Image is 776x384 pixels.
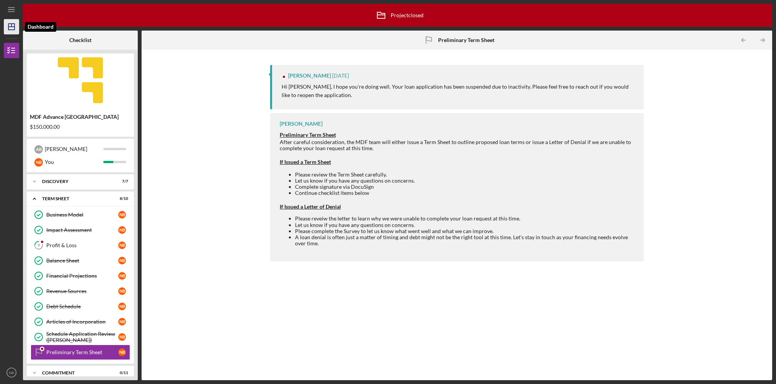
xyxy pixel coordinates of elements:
a: Debt ScheduleNB [31,299,130,314]
div: Preliminary Term Sheet [46,349,118,355]
div: Balance Sheet [46,258,118,264]
div: You [45,156,103,169]
div: N B [118,287,126,295]
strong: Preliminary Term Sheet [280,131,336,138]
a: Business ModelNB [31,207,130,222]
li: Let us know if you have any questions on concerns. [295,178,636,184]
div: Schedule Application Review ([PERSON_NAME]) [46,331,118,343]
a: Financial ProjectionsNB [31,268,130,284]
text: NB [9,371,14,375]
li: A loan denial is often just a matter of timing and debt might not be the right tool at this time.... [295,234,636,246]
a: Preliminary Term SheetNB [31,345,130,360]
div: Debt Schedule [46,303,118,309]
p: Hi [PERSON_NAME], I hope you're doing well. Your loan application has been suspended due to inact... [282,83,636,100]
img: Product logo [27,57,134,103]
div: N B [118,211,126,219]
tspan: 9 [37,243,40,248]
a: Balance SheetNB [31,253,130,268]
div: Discovery [42,179,109,184]
div: Revenue Sources [46,288,118,294]
b: Preliminary Term Sheet [438,37,494,43]
button: NB [4,365,19,380]
div: N B [118,241,126,249]
div: A B [34,145,43,154]
div: [PERSON_NAME] [288,73,331,79]
div: N B [118,333,126,341]
div: [PERSON_NAME] [280,121,323,127]
div: MDF Advance [GEOGRAPHIC_DATA] [30,114,131,120]
div: 7 / 7 [114,179,128,184]
li: Let us know if you have any questions on concerns. [295,222,636,228]
li: Please complete the Survey to let us know what went well and what we can improve. [295,228,636,234]
div: After careful consideration, the MDF team will either issue a Term Sheet to outline proposed loan... [280,139,636,151]
div: Commitment [42,371,109,375]
div: Business Model [46,212,118,218]
div: Financial Projections [46,273,118,279]
div: Impact Assessment [46,227,118,233]
div: Term Sheet [42,196,109,201]
li: Complete signature via DocuSign [295,184,636,190]
div: N B [118,348,126,356]
li: Please reveiw the letter to learn why we were unable to complete your loan request at this time. [295,215,636,222]
div: Articles of Incorporation [46,319,118,325]
a: 9Profit & LossNB [31,238,130,253]
a: Impact AssessmentNB [31,222,130,238]
div: N B [118,318,126,326]
div: Profit & Loss [46,242,118,248]
div: $150,000.00 [30,124,131,130]
div: 8 / 10 [114,196,128,201]
div: N B [118,226,126,234]
div: N B [34,158,43,167]
div: N B [118,257,126,264]
a: Schedule Application Review ([PERSON_NAME])NB [31,329,130,345]
a: Articles of IncorporationNB [31,314,130,329]
a: Revenue SourcesNB [31,284,130,299]
b: Checklist [69,37,91,43]
li: Continue checklist items below [295,190,636,196]
strong: If Issued a Letter of Denial [280,203,341,210]
div: N B [118,303,126,310]
strong: If Issued a Term Sheet [280,159,331,165]
div: Project closed [372,6,424,25]
time: 2024-07-01 18:31 [332,73,349,79]
li: Please review the Term Sheet carefully. [295,172,636,178]
div: 0 / 11 [114,371,128,375]
div: [PERSON_NAME] [45,143,103,156]
div: N B [118,272,126,280]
